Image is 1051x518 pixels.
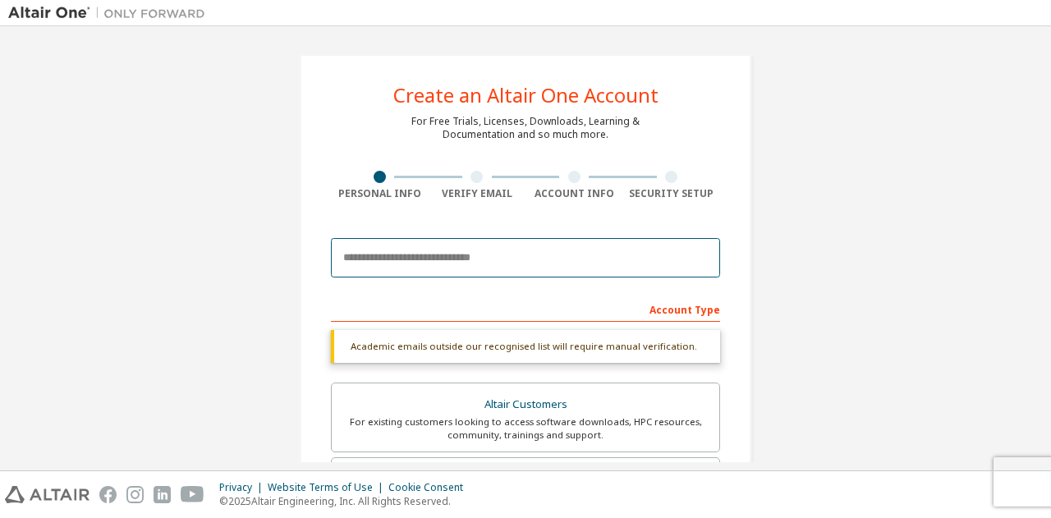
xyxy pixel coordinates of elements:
img: Altair One [8,5,213,21]
img: instagram.svg [126,486,144,503]
div: Academic emails outside our recognised list will require manual verification. [331,330,720,363]
img: facebook.svg [99,486,117,503]
div: For Free Trials, Licenses, Downloads, Learning & Documentation and so much more. [411,115,640,141]
div: Create an Altair One Account [393,85,659,105]
div: Verify Email [429,187,526,200]
img: altair_logo.svg [5,486,89,503]
div: Altair Customers [342,393,709,416]
div: For existing customers looking to access software downloads, HPC resources, community, trainings ... [342,415,709,442]
div: Cookie Consent [388,481,473,494]
div: Website Terms of Use [268,481,388,494]
div: Personal Info [331,187,429,200]
div: Security Setup [623,187,721,200]
div: Account Type [331,296,720,322]
div: Account Info [525,187,623,200]
img: linkedin.svg [154,486,171,503]
img: youtube.svg [181,486,204,503]
div: Privacy [219,481,268,494]
p: © 2025 Altair Engineering, Inc. All Rights Reserved. [219,494,473,508]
